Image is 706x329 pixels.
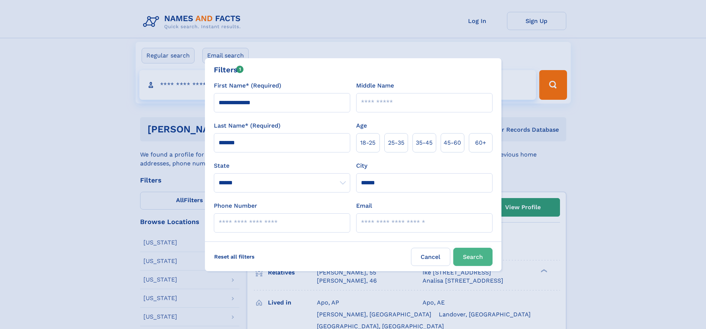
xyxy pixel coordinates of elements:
label: Middle Name [356,81,394,90]
label: First Name* (Required) [214,81,281,90]
label: Last Name* (Required) [214,121,281,130]
div: Filters [214,64,244,75]
label: State [214,161,350,170]
label: City [356,161,367,170]
label: Reset all filters [209,248,259,266]
label: Age [356,121,367,130]
span: 25‑35 [388,138,404,147]
span: 45‑60 [444,138,461,147]
span: 18‑25 [360,138,375,147]
span: 60+ [475,138,486,147]
label: Cancel [411,248,450,266]
label: Phone Number [214,201,257,210]
span: 35‑45 [416,138,432,147]
button: Search [453,248,493,266]
label: Email [356,201,372,210]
